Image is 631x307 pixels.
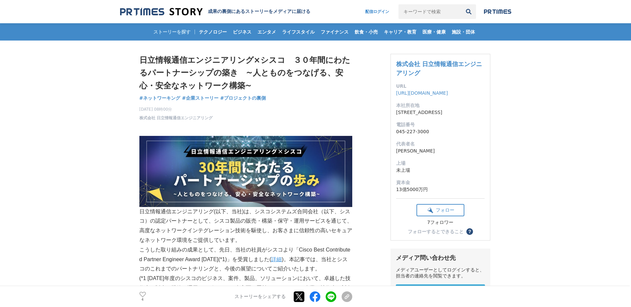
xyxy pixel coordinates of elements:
[416,204,464,216] button: フォロー
[396,160,485,167] dt: 上場
[271,256,282,262] a: 詳細
[139,106,213,112] span: [DATE] 08時00分
[235,294,286,300] p: ストーリーをシェアする
[139,136,352,207] img: thumbnail_291a6e60-8c83-11f0-9d6d-a329db0dd7a1.png
[396,267,485,279] div: メディアユーザーとしてログインすると、担当者の連絡先を閲覧できます。
[182,95,219,101] span: #企業ストーリー
[220,95,266,102] a: #プロジェクトの裏側
[396,128,485,135] dd: 045-227-3000
[208,9,310,15] h2: 成果の裏側にあるストーリーをメディアに届ける
[420,23,448,41] a: 医療・健康
[396,121,485,128] dt: 電話番号
[255,29,279,35] span: エンタメ
[196,23,230,41] a: テクノロジー
[396,102,485,109] dt: 本社所在地
[396,109,485,116] dd: [STREET_ADDRESS]
[139,245,352,274] p: こうした取り組みの成果として、先日、当社の社員がシスコより「Cisco Best Contributed Partner Engineer Award [DATE](*1)」を受賞しました( )...
[396,284,485,305] a: メディアユーザー 新規登録 無料
[359,4,396,19] a: 配信ログイン
[416,220,464,226] div: 7フォロワー
[220,95,266,101] span: #プロジェクトの裏側
[318,29,351,35] span: ファイナンス
[396,90,448,96] a: [URL][DOMAIN_NAME]
[139,298,146,301] p: 4
[381,29,419,35] span: キャリア・教育
[139,54,352,92] h1: 日立情報通信エンジニアリング×シスコ ３０年間にわたるパートナーシップの築き ~人とものをつなげる、安心・安全なネットワーク構築~
[279,29,317,35] span: ライフスタイル
[182,95,219,102] a: #企業ストーリー
[396,254,485,262] div: メディア問い合わせ先
[352,23,381,41] a: 飲食・小売
[461,4,476,19] button: 検索
[139,95,181,101] span: #ネットワーキング
[352,29,381,35] span: 飲食・小売
[396,148,485,154] dd: [PERSON_NAME]
[449,29,478,35] span: 施設・団体
[139,95,181,102] a: #ネットワーキング
[318,23,351,41] a: ファイナンス
[396,141,485,148] dt: 代表者名
[466,228,473,235] button: ？
[396,60,482,76] a: 株式会社 日立情報通信エンジニアリング
[255,23,279,41] a: エンタメ
[420,29,448,35] span: 医療・健康
[396,83,485,90] dt: URL
[484,9,511,14] img: prtimes
[279,23,317,41] a: ライフスタイル
[398,4,461,19] input: キーワードで検索
[408,229,464,234] div: フォローするとできること
[196,29,230,35] span: テクノロジー
[120,7,310,16] a: 成果の裏側にあるストーリーをメディアに届ける 成果の裏側にあるストーリーをメディアに届ける
[396,186,485,193] dd: 13億5000万円
[139,115,213,121] a: 株式会社 日立情報通信エンジニアリング
[396,179,485,186] dt: 資本金
[449,23,478,41] a: 施設・団体
[467,229,472,234] span: ？
[230,23,254,41] a: ビジネス
[139,136,352,245] p: 日立情報通信エンジニアリング(以下、当社)は、シスコシステムズ合同会社（以下、シスコ）の認定パートナーとして、シスコ製品の販売・構築・保守・運用サービスを通じて、高度なネットワークインテグレーシ...
[230,29,254,35] span: ビジネス
[381,23,419,41] a: キャリア・教育
[396,167,485,174] dd: 未上場
[120,7,203,16] img: 成果の裏側にあるストーリーをメディアに届ける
